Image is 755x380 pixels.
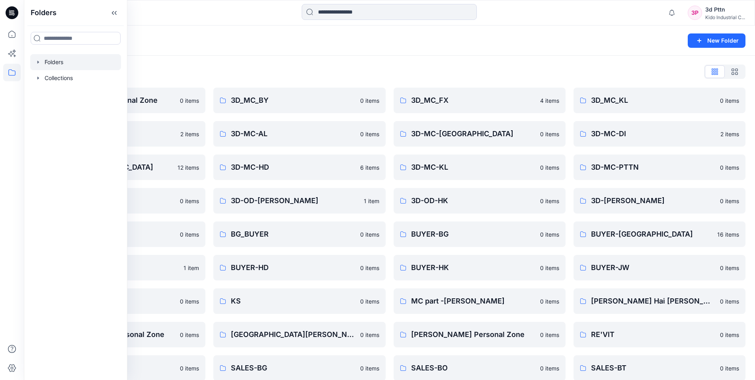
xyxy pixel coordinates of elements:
[360,264,379,272] p: 0 items
[574,88,745,113] a: 3D_MC_KL0 items
[231,229,355,240] p: BG_BUYER
[213,121,385,147] a: 3D-MC-AL0 items
[360,364,379,372] p: 0 items
[540,163,559,172] p: 0 items
[717,230,739,239] p: 16 items
[213,155,385,180] a: 3D-MC-HD6 items
[574,288,745,314] a: [PERSON_NAME] Hai [PERSON_NAME] Hai's Personal Zone0 items
[720,96,739,105] p: 0 items
[360,230,379,239] p: 0 items
[705,5,745,14] div: 3d Pttn
[231,296,355,307] p: KS
[688,6,702,20] div: 3P
[591,195,715,206] p: 3D-[PERSON_NAME]
[411,262,535,273] p: BUYER-HK
[411,296,535,307] p: MC part -[PERSON_NAME]
[411,362,535,374] p: SALES-BO
[231,128,355,139] p: 3D-MC-AL
[720,130,739,138] p: 2 items
[574,221,745,247] a: BUYER-[GEOGRAPHIC_DATA]16 items
[213,322,385,347] a: [GEOGRAPHIC_DATA][PERSON_NAME] Personal Zone0 items
[688,33,745,48] button: New Folder
[213,88,385,113] a: 3D_MC_BY0 items
[540,197,559,205] p: 0 items
[394,288,566,314] a: MC part -[PERSON_NAME]0 items
[411,95,535,106] p: 3D_MC_FX
[540,96,559,105] p: 4 items
[540,331,559,339] p: 0 items
[720,364,739,372] p: 0 items
[411,162,535,173] p: 3D-MC-KL
[180,230,199,239] p: 0 items
[591,362,715,374] p: SALES-BT
[574,121,745,147] a: 3D-MC-DI2 items
[591,229,712,240] p: BUYER-[GEOGRAPHIC_DATA]
[213,188,385,214] a: 3D-OD-[PERSON_NAME]1 item
[540,230,559,239] p: 0 items
[183,264,199,272] p: 1 item
[180,197,199,205] p: 0 items
[574,155,745,180] a: 3D-MC-PTTN0 items
[591,262,715,273] p: BUYER-JW
[720,264,739,272] p: 0 items
[231,362,355,374] p: SALES-BG
[591,296,715,307] p: [PERSON_NAME] Hai [PERSON_NAME] Hai's Personal Zone
[540,364,559,372] p: 0 items
[591,128,716,139] p: 3D-MC-DI
[213,288,385,314] a: KS0 items
[574,188,745,214] a: 3D-[PERSON_NAME]0 items
[213,255,385,280] a: BUYER-HD0 items
[394,322,566,347] a: [PERSON_NAME] Personal Zone0 items
[705,14,745,20] div: Kido Industrial C...
[394,88,566,113] a: 3D_MC_FX4 items
[180,130,199,138] p: 2 items
[360,96,379,105] p: 0 items
[540,297,559,306] p: 0 items
[720,297,739,306] p: 0 items
[411,329,535,340] p: [PERSON_NAME] Personal Zone
[394,221,566,247] a: BUYER-BG0 items
[591,95,715,106] p: 3D_MC_KL
[720,197,739,205] p: 0 items
[720,163,739,172] p: 0 items
[574,322,745,347] a: RE'VIT0 items
[231,262,355,273] p: BUYER-HD
[394,155,566,180] a: 3D-MC-KL0 items
[394,255,566,280] a: BUYER-HK0 items
[540,130,559,138] p: 0 items
[178,163,199,172] p: 12 items
[411,128,535,139] p: 3D-MC-[GEOGRAPHIC_DATA]
[360,331,379,339] p: 0 items
[360,297,379,306] p: 0 items
[540,264,559,272] p: 0 items
[231,329,355,340] p: [GEOGRAPHIC_DATA][PERSON_NAME] Personal Zone
[180,96,199,105] p: 0 items
[591,329,715,340] p: RE'VIT
[180,331,199,339] p: 0 items
[360,163,379,172] p: 6 items
[394,188,566,214] a: 3D-OD-HK0 items
[591,162,715,173] p: 3D-MC-PTTN
[411,229,535,240] p: BUYER-BG
[411,195,535,206] p: 3D-OD-HK
[360,130,379,138] p: 0 items
[180,297,199,306] p: 0 items
[394,121,566,147] a: 3D-MC-[GEOGRAPHIC_DATA]0 items
[720,331,739,339] p: 0 items
[364,197,379,205] p: 1 item
[231,95,355,106] p: 3D_MC_BY
[180,364,199,372] p: 0 items
[231,195,359,206] p: 3D-OD-[PERSON_NAME]
[213,221,385,247] a: BG_BUYER0 items
[231,162,355,173] p: 3D-MC-HD
[574,255,745,280] a: BUYER-JW0 items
